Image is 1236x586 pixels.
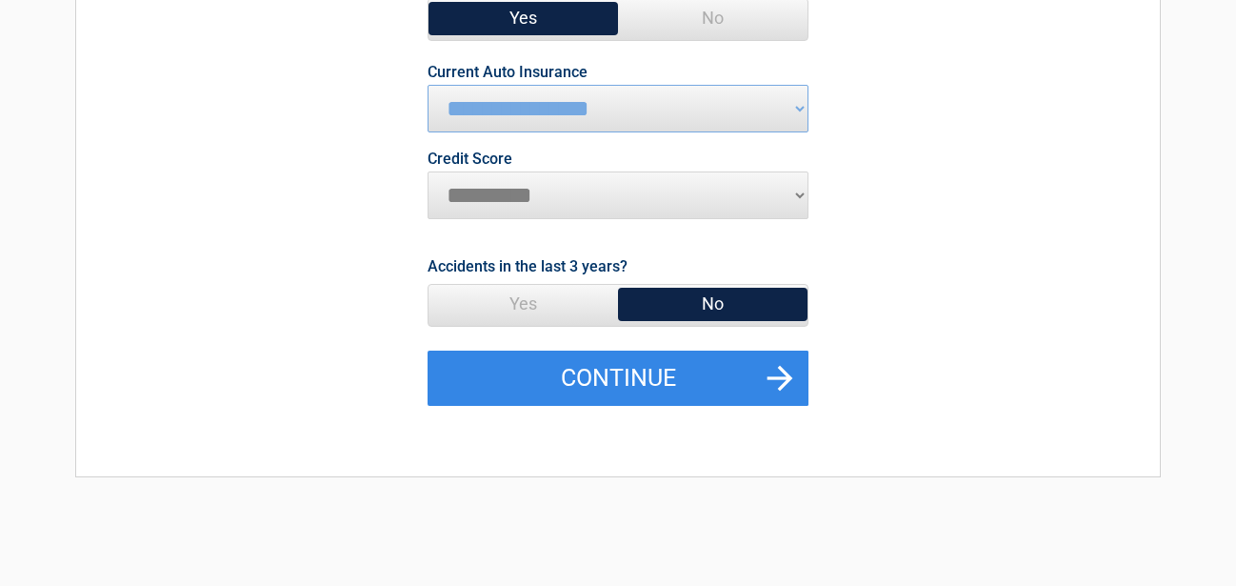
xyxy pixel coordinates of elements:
label: Credit Score [428,152,512,167]
label: Accidents in the last 3 years? [428,253,628,279]
span: No [618,285,807,323]
label: Current Auto Insurance [428,65,588,80]
span: Yes [429,285,618,323]
button: Continue [428,351,808,406]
